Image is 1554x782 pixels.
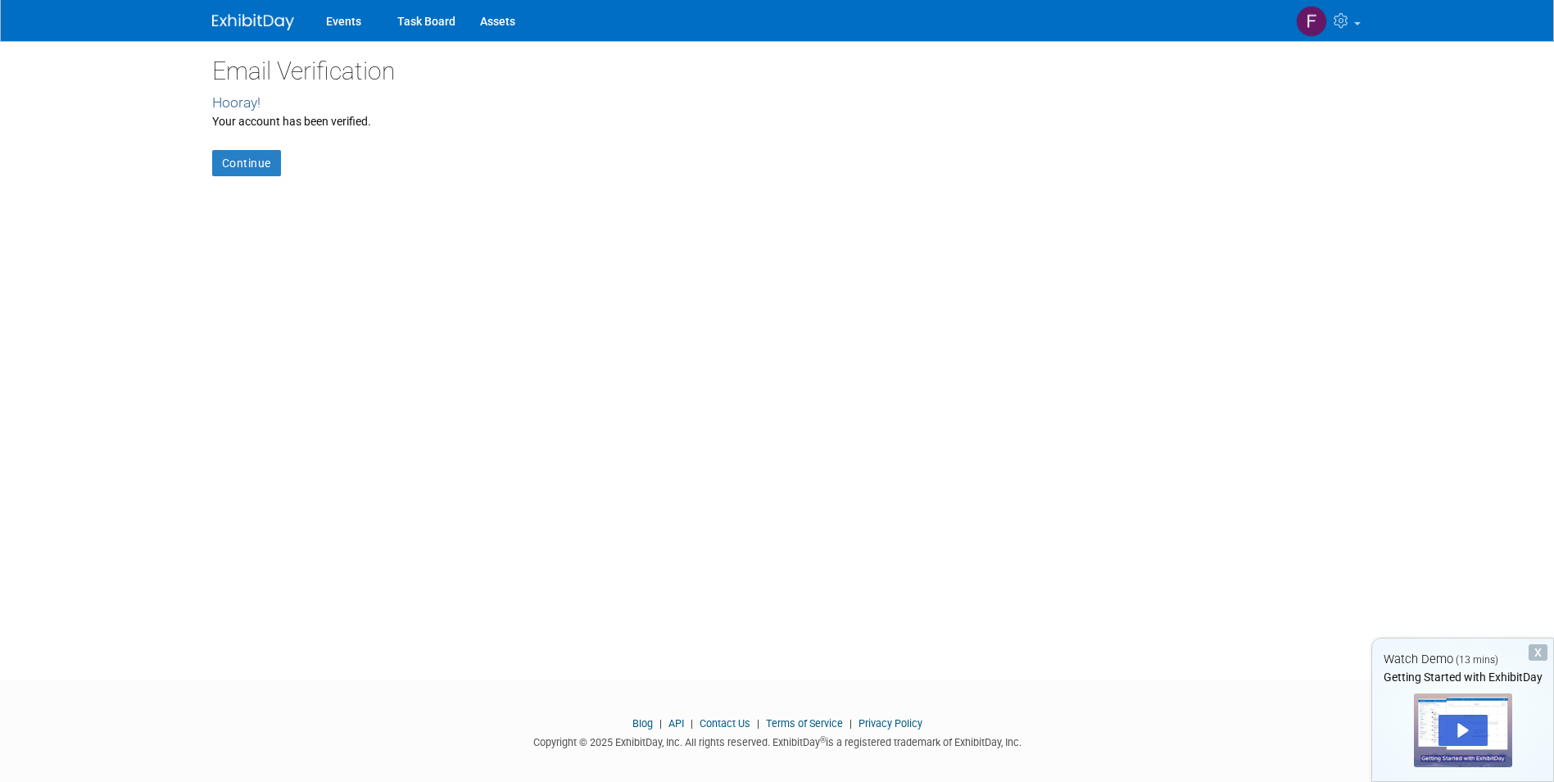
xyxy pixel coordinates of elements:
div: Play [1438,715,1488,746]
sup: ® [820,735,826,744]
span: | [753,717,763,730]
span: | [845,717,856,730]
a: Contact Us [700,717,750,730]
img: ExhibitDay [212,14,294,30]
a: API [668,717,684,730]
a: Privacy Policy [859,717,922,730]
a: Terms of Service [766,717,843,730]
div: Dismiss [1529,644,1547,661]
h2: Email Verification [212,57,1343,84]
span: | [655,717,666,730]
div: Hooray! [212,93,1343,113]
div: Getting Started with ExhibitDay [1372,669,1553,685]
span: | [686,717,697,730]
a: Blog [632,717,653,730]
span: (13 mins) [1456,654,1498,666]
div: Your account has been verified. [212,113,1343,130]
div: Watch Demo [1372,651,1553,668]
img: Freddy Mendez [1296,6,1327,37]
a: Continue [212,150,281,176]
